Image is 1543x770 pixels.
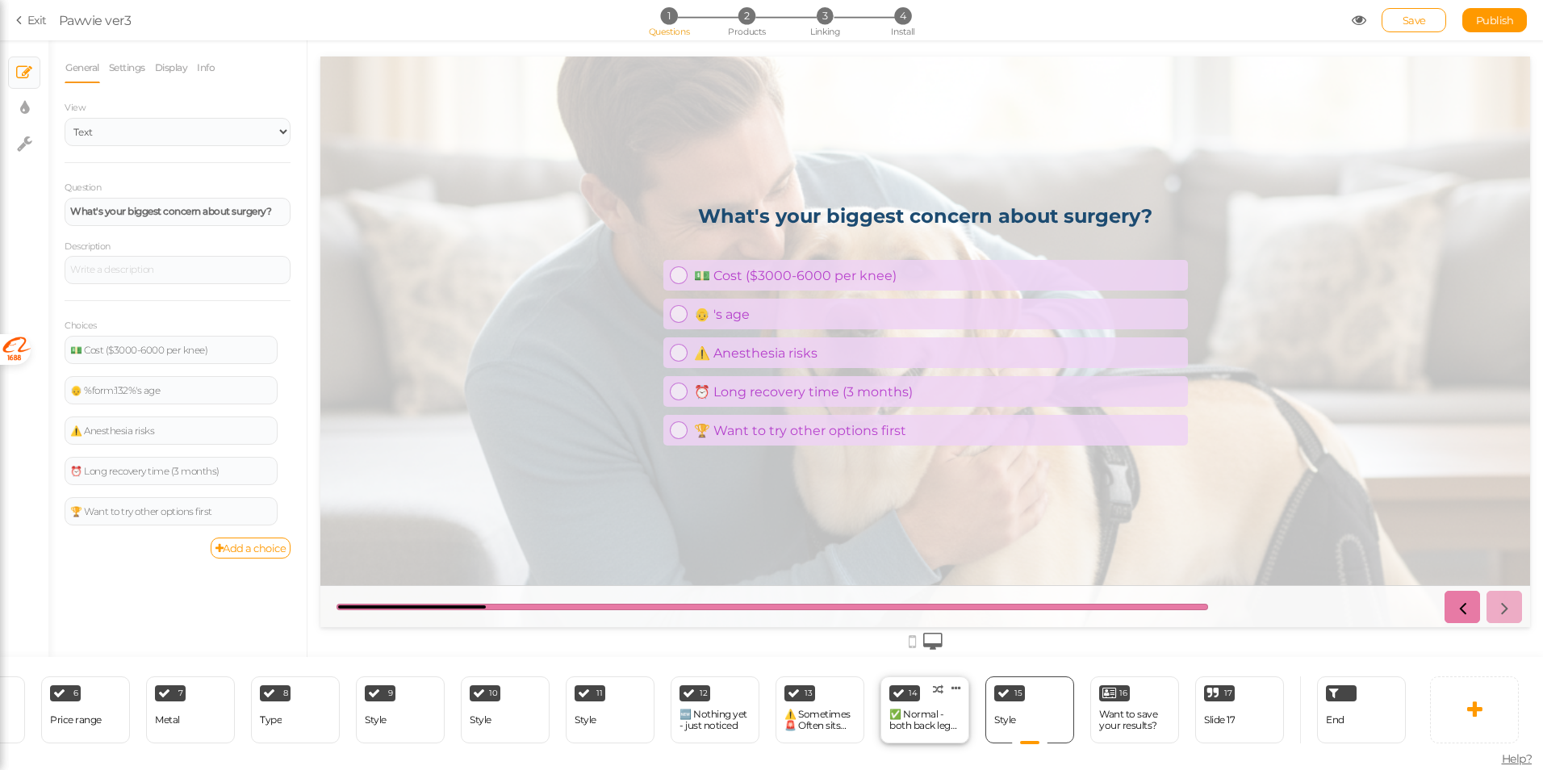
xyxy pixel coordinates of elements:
[1224,689,1231,697] span: 17
[909,689,917,697] span: 14
[356,676,445,743] div: 9 Style
[1502,751,1533,766] span: Help?
[146,676,235,743] div: 7 Metal
[365,714,387,726] div: Style
[73,689,78,697] span: 6
[196,52,215,83] a: Info
[178,689,183,697] span: 7
[1476,14,1514,27] span: Publish
[865,7,940,24] li: 4 Install
[1317,676,1406,743] div: End
[70,426,272,436] div: ⚠️ Anesthesia risks
[671,676,759,743] div: 12 🆕 Nothing yet - just noticed
[1403,14,1426,27] span: Save
[728,26,766,37] span: Products
[65,52,100,83] a: General
[776,676,864,743] div: 13 ⚠️ Sometimes 🚨 Often sits with
[211,538,291,559] a: Add a choice
[155,714,180,726] div: Metal
[65,320,97,332] label: Choices
[817,7,834,24] span: 3
[891,26,914,37] span: Install
[810,26,839,37] span: Linking
[388,689,393,697] span: 9
[489,689,497,697] span: 10
[1099,709,1170,731] div: Want to save your results?
[374,366,861,382] div: 🏆 Want to try other options first
[631,7,706,24] li: 1 Questions
[283,689,288,697] span: 8
[65,241,111,253] label: Description
[65,182,101,194] label: Question
[1326,714,1344,726] span: End
[70,386,272,395] div: 👴 %form:132%'s age
[260,714,282,726] div: Type
[1382,8,1446,32] div: Save
[461,676,550,743] div: 10 Style
[889,709,960,731] div: ✅ Normal - both back legs tucked under body
[470,714,491,726] div: Style
[880,676,969,743] div: 14 ✅ Normal - both back legs tucked under body
[59,10,132,30] div: Pawvie ver3
[378,148,832,171] strong: What's your biggest concern about surgery?
[50,714,102,726] div: Price range
[660,7,677,24] span: 1
[251,676,340,743] div: 8 Type
[65,102,86,113] span: View
[1090,676,1179,743] div: 16 Want to save your results?
[575,714,596,726] div: Style
[70,467,272,476] div: ⏰ Long recovery time (3 months)
[374,289,861,304] div: ⚠️ Anesthesia risks
[16,12,47,28] a: Exit
[596,689,602,697] span: 11
[70,507,272,517] div: 🏆 Want to try other options first
[709,7,784,24] li: 2 Products
[70,205,271,217] strong: What's your biggest concern about surgery?
[738,7,755,24] span: 2
[1014,689,1022,697] span: 15
[784,709,855,731] div: ⚠️ Sometimes 🚨 Often sits with
[108,52,146,83] a: Settings
[994,714,1016,726] div: Style
[700,689,707,697] span: 12
[985,676,1074,743] div: 15 Style
[1195,676,1284,743] div: 17 Slide 17
[41,676,130,743] div: 6 Price range
[374,250,861,266] div: 👴 's age
[1204,714,1235,726] div: Slide 17
[649,26,690,37] span: Questions
[154,52,189,83] a: Display
[788,7,863,24] li: 3 Linking
[374,211,861,227] div: 💵 Cost ($3000-6000 per knee)
[70,345,272,355] div: 💵 Cost ($3000-6000 per knee)
[374,328,861,343] div: ⏰ Long recovery time (3 months)
[805,689,812,697] span: 13
[566,676,654,743] div: 11 Style
[1119,689,1127,697] span: 16
[680,709,751,731] div: 🆕 Nothing yet - just noticed
[894,7,911,24] span: 4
